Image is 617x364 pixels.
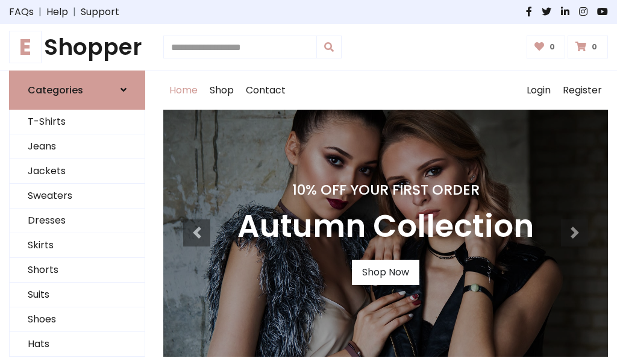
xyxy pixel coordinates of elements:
[240,71,292,110] a: Contact
[10,134,145,159] a: Jeans
[9,34,145,61] h1: Shopper
[204,71,240,110] a: Shop
[589,42,600,52] span: 0
[9,34,145,61] a: EShopper
[10,332,145,357] a: Hats
[521,71,557,110] a: Login
[10,233,145,258] a: Skirts
[10,184,145,209] a: Sweaters
[10,110,145,134] a: T-Shirts
[237,181,534,198] h4: 10% Off Your First Order
[568,36,608,58] a: 0
[547,42,558,52] span: 0
[10,209,145,233] a: Dresses
[28,84,83,96] h6: Categories
[352,260,419,285] a: Shop Now
[10,159,145,184] a: Jackets
[10,283,145,307] a: Suits
[46,5,68,19] a: Help
[81,5,119,19] a: Support
[68,5,81,19] span: |
[10,258,145,283] a: Shorts
[9,71,145,110] a: Categories
[527,36,566,58] a: 0
[34,5,46,19] span: |
[9,5,34,19] a: FAQs
[10,307,145,332] a: Shoes
[237,208,534,245] h3: Autumn Collection
[163,71,204,110] a: Home
[9,31,42,63] span: E
[557,71,608,110] a: Register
